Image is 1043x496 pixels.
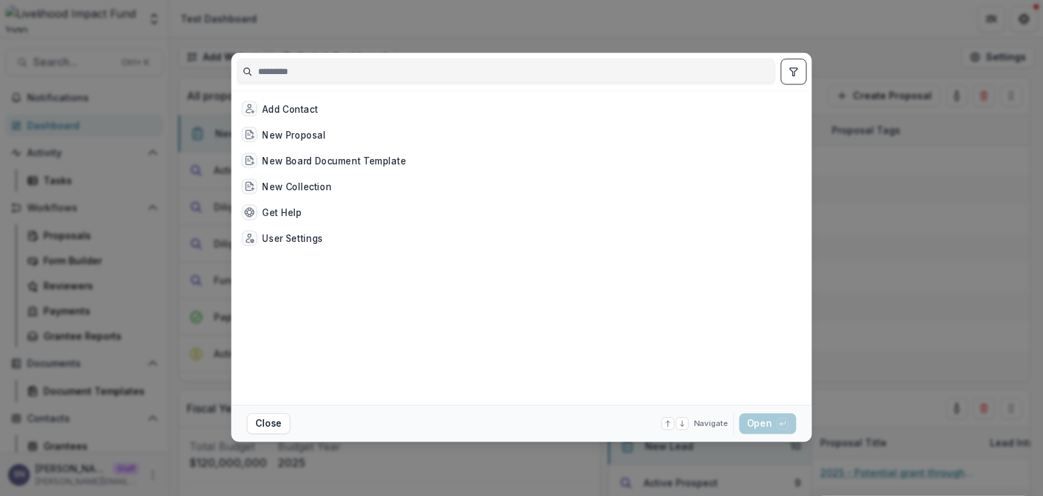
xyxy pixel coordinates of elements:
span: Navigate [694,418,729,429]
div: New Proposal [262,128,325,141]
div: New Collection [262,179,331,193]
button: Close [247,413,291,434]
button: Open [739,413,797,434]
button: toggle filters [781,58,807,84]
div: New Board Document Template [262,154,406,167]
div: User Settings [262,232,323,245]
div: Add Contact [262,102,318,116]
div: Get Help [262,205,301,219]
